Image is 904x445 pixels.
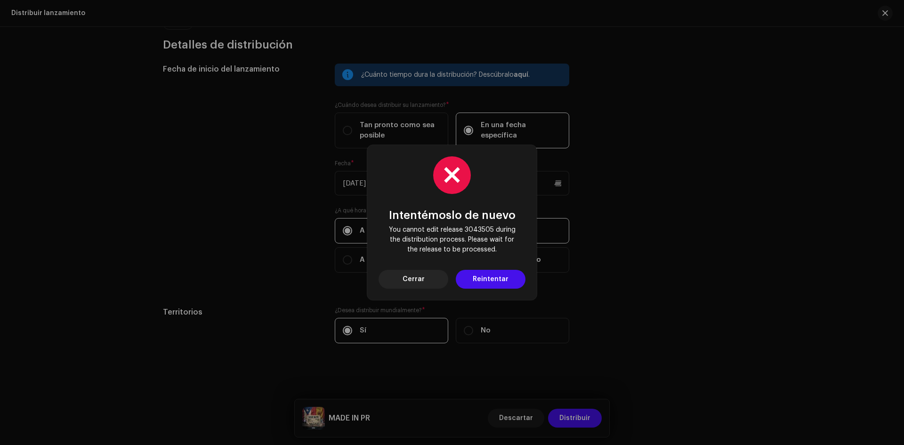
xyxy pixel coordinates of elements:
button: Cerrar [379,270,448,289]
span: You cannot edit release 3043505 during the distribution process. Please wait for the release to b... [386,225,518,255]
button: Reintentar [456,270,525,289]
span: Reintentar [473,270,508,289]
span: Intentémoslo de nuevo [389,209,516,221]
span: Cerrar [403,270,425,289]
